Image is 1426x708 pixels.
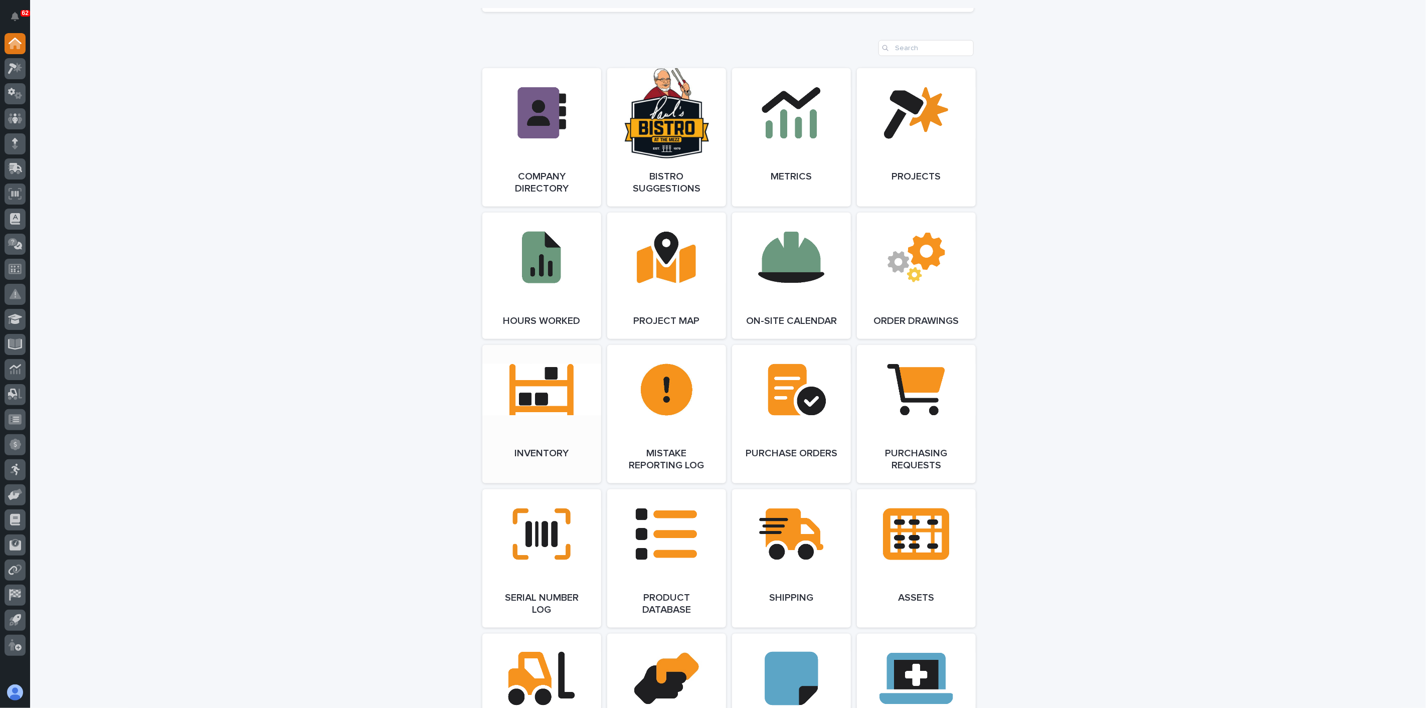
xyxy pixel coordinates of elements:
[857,345,976,483] a: Purchasing Requests
[732,489,851,628] a: Shipping
[878,40,974,56] input: Search
[607,489,726,628] a: Product Database
[732,213,851,339] a: On-Site Calendar
[732,345,851,483] a: Purchase Orders
[482,213,601,339] a: Hours Worked
[732,68,851,207] a: Metrics
[607,345,726,483] a: Mistake Reporting Log
[482,68,601,207] a: Company Directory
[857,213,976,339] a: Order Drawings
[857,489,976,628] a: Assets
[22,10,29,17] p: 62
[5,6,26,27] button: Notifications
[607,213,726,339] a: Project Map
[482,345,601,483] a: Inventory
[482,489,601,628] a: Serial Number Log
[607,68,726,207] a: Bistro Suggestions
[5,682,26,703] button: users-avatar
[13,12,26,28] div: Notifications62
[857,68,976,207] a: Projects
